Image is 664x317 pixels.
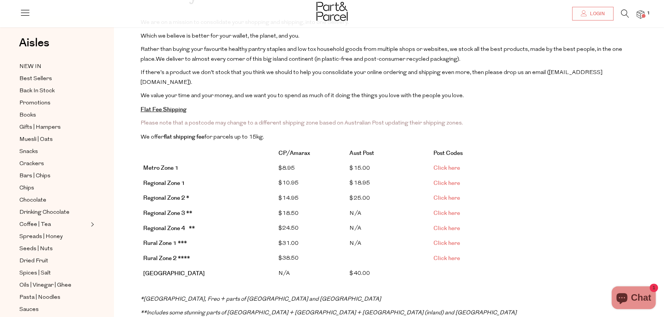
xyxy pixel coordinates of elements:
[89,220,94,229] button: Expand/Collapse Coffee | Tea
[347,221,431,236] td: N/A
[19,159,89,169] a: Crackers
[19,208,70,217] span: Drinking Chocolate
[276,221,347,236] td: $24.50
[637,10,644,18] a: 1
[19,293,60,302] span: Pasta | Noodles
[19,220,89,229] a: Coffee | Tea
[19,172,51,181] span: Bars | Chips
[19,293,89,302] a: Pasta | Noodles
[143,270,205,278] strong: [GEOGRAPHIC_DATA]
[19,305,39,314] span: Sauces
[19,62,89,71] a: NEW IN
[19,35,49,51] span: Aisles
[276,191,347,206] td: $14.95
[143,194,189,202] b: Regional Zone 2 *
[141,45,637,64] p: We deliver to almost every corner of this big island continent (in plastic-free and post-consumer...
[572,7,613,21] a: Login
[276,176,347,191] td: $10.95
[19,62,41,71] span: NEW IN
[141,106,187,114] strong: Flat Fee Shipping
[19,256,89,266] a: Dried Fruit
[19,86,89,96] a: Back In Stock
[141,70,602,85] span: If there’s a product we don’t stock that you think we should to help you consolidate your online ...
[347,236,431,251] td: N/A
[347,161,431,176] td: $15.00
[19,196,46,205] span: Chocolate
[19,135,53,144] span: Muesli | Oats
[433,149,463,157] strong: Post Codes
[278,255,299,261] span: $38.50
[19,208,89,217] a: Drinking Chocolate
[645,10,652,17] span: 1
[19,98,89,108] a: Promotions
[19,123,89,132] a: Gifts | Hampers
[276,266,347,281] td: N/A
[347,176,431,191] td: $18.95
[19,37,49,56] a: Aisles
[433,224,460,232] a: Click here
[19,196,89,205] a: Chocolate
[141,33,299,39] span: Which we believe is better for your wallet, the planet, and you.
[347,191,431,206] td: $25.00
[143,239,187,247] strong: Rural Zone 1 ***
[19,74,89,84] a: Best Sellers
[433,179,460,187] a: Click here
[19,111,36,120] span: Books
[141,296,381,302] em: * [GEOGRAPHIC_DATA], Freo + parts of [GEOGRAPHIC_DATA] and [GEOGRAPHIC_DATA]
[19,232,63,241] span: Spreads | Honey
[278,211,299,216] span: $18.50
[19,110,89,120] a: Books
[143,164,179,172] strong: Metro Zone 1
[433,194,460,202] a: Click here
[433,254,460,262] a: Click here
[19,269,51,278] span: Spices | Salt
[19,135,89,144] a: Muesli | Oats
[19,159,44,169] span: Crackers
[141,47,622,62] span: Rather than buying your favourite healthy pantry staples and low tox household goods from multipl...
[19,184,34,193] span: Chips
[609,286,658,311] inbox-online-store-chat: Shopify online store chat
[278,149,310,157] strong: CP/Amarax
[19,99,51,108] span: Promotions
[19,220,51,229] span: Coffee | Tea
[19,281,71,290] span: Oils | Vinegar | Ghee
[316,2,348,21] img: Part&Parcel
[19,183,89,193] a: Chips
[141,120,463,126] span: Please note that a postcode may change to a different shipping zone based on Australian Post upda...
[19,147,89,156] a: Snacks
[19,244,53,254] span: Seeds | Nuts
[278,241,299,246] span: $31.00
[143,179,185,187] b: Regional Zone 1
[349,271,370,276] span: $ 40.00
[147,310,517,316] span: Includes some stunning parts of [GEOGRAPHIC_DATA] + [GEOGRAPHIC_DATA] + [GEOGRAPHIC_DATA] (inland...
[19,123,61,132] span: Gifts | Hampers
[143,209,192,217] b: Regional Zone 3 **
[433,209,460,217] a: Click here
[349,149,374,157] strong: Aust Post
[433,239,460,247] a: Click here
[19,244,89,254] a: Seeds | Nuts
[19,87,55,96] span: Back In Stock
[276,161,347,176] td: $8.95
[143,224,195,232] b: Regional Zone 4 **
[19,281,89,290] a: Oils | Vinegar | Ghee
[19,74,52,84] span: Best Sellers
[19,305,89,314] a: Sauces
[19,232,89,241] a: Spreads | Honey
[164,133,204,141] strong: flat shipping fee
[19,171,89,181] a: Bars | Chips
[347,206,431,221] td: N/A
[588,11,605,17] span: Login
[433,164,460,172] a: Click here
[19,147,38,156] span: Snacks
[19,257,48,266] span: Dried Fruit
[141,134,264,140] span: We offer for parcels up to 15kg.
[141,93,464,99] span: We value your time and your money, and we want you to spend as much of it doing the things you lo...
[19,268,89,278] a: Spices | Salt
